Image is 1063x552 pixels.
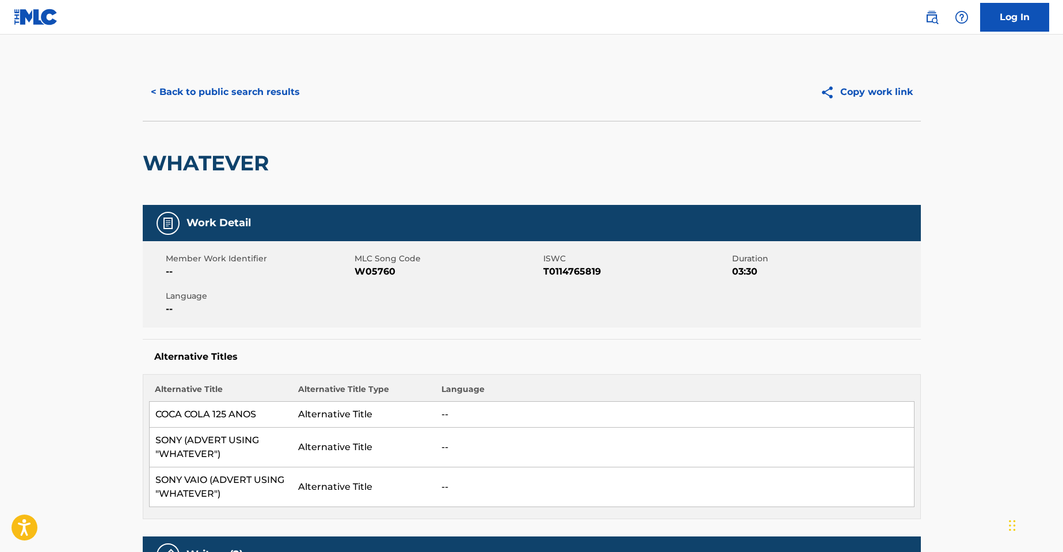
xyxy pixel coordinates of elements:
[1009,508,1016,543] div: Drag
[920,6,943,29] a: Public Search
[732,253,918,265] span: Duration
[436,383,914,402] th: Language
[355,253,540,265] span: MLC Song Code
[143,78,308,106] button: < Back to public search results
[436,402,914,428] td: --
[149,467,292,507] td: SONY VAIO (ADVERT USING "WHATEVER")
[14,9,58,25] img: MLC Logo
[161,216,175,230] img: Work Detail
[166,290,352,302] span: Language
[950,6,973,29] div: Help
[543,253,729,265] span: ISWC
[292,428,436,467] td: Alternative Title
[292,402,436,428] td: Alternative Title
[980,3,1049,32] a: Log In
[186,216,251,230] h5: Work Detail
[955,10,969,24] img: help
[166,253,352,265] span: Member Work Identifier
[543,265,729,279] span: T0114765819
[925,10,939,24] img: search
[149,383,292,402] th: Alternative Title
[149,402,292,428] td: COCA COLA 125 ANOS
[820,85,840,100] img: Copy work link
[166,265,352,279] span: --
[154,351,909,363] h5: Alternative Titles
[355,265,540,279] span: W05760
[436,467,914,507] td: --
[166,302,352,316] span: --
[143,150,275,176] h2: WHATEVER
[812,78,921,106] button: Copy work link
[149,428,292,467] td: SONY (ADVERT USING "WHATEVER")
[732,265,918,279] span: 03:30
[1005,497,1063,552] iframe: Chat Widget
[292,383,436,402] th: Alternative Title Type
[292,467,436,507] td: Alternative Title
[436,428,914,467] td: --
